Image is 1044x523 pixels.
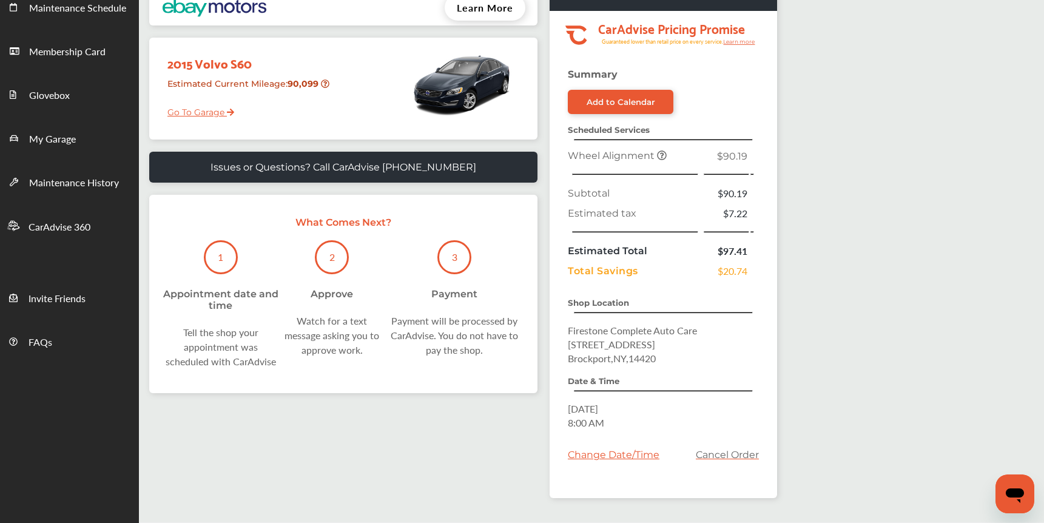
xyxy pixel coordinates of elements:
[565,203,702,223] td: Estimated tax
[717,150,747,162] span: $90.19
[995,474,1034,513] iframe: Button to launch messaging window
[29,175,119,191] span: Maintenance History
[410,44,513,123] img: mobile_9612_st0640_046.jpg
[568,125,650,135] strong: Scheduled Services
[1,160,138,203] a: Maintenance History
[384,314,525,357] div: Payment will be processed by CarAdvise. You do not have to pay the shop.
[702,203,750,223] td: $7.22
[280,314,384,357] div: Watch for a text message asking you to approve work.
[29,291,86,307] span: Invite Friends
[565,241,702,261] td: Estimated Total
[158,98,234,121] a: Go To Garage
[568,69,618,80] strong: Summary
[568,323,697,337] span: Firestone Complete Auto Care
[568,416,604,430] span: 8:00 AM
[288,78,321,89] strong: 90,099
[568,298,629,308] strong: Shop Location
[568,351,656,365] span: Brockport , NY , 14420
[1,72,138,116] a: Glovebox
[161,217,525,228] p: What Comes Next?
[1,29,138,72] a: Membership Card
[568,337,655,351] span: [STREET_ADDRESS]
[587,97,655,107] div: Add to Calendar
[29,220,90,235] span: CarAdvise 360
[29,44,106,60] span: Membership Card
[457,1,513,15] span: Learn More
[568,150,657,161] span: Wheel Alignment
[602,38,723,46] tspan: Guaranteed lower than retail price on every service.
[158,73,336,104] div: Estimated Current Mileage :
[598,17,745,39] tspan: CarAdvise Pricing Promise
[1,116,138,160] a: My Garage
[702,183,750,203] td: $90.19
[568,376,619,386] strong: Date & Time
[568,90,673,114] a: Add to Calendar
[29,335,52,351] span: FAQs
[311,288,353,300] div: Approve
[149,152,537,183] a: Issues or Questions? Call CarAdvise [PHONE_NUMBER]
[218,250,223,264] p: 1
[29,88,70,104] span: Glovebox
[702,241,750,261] td: $97.41
[329,250,335,264] p: 2
[565,183,702,203] td: Subtotal
[210,161,476,173] p: Issues or Questions? Call CarAdvise [PHONE_NUMBER]
[702,261,750,281] td: $20.74
[568,402,598,416] span: [DATE]
[568,449,659,461] div: Change Date/Time
[161,325,280,369] div: Tell the shop your appointment was scheduled with CarAdvise
[723,38,755,45] tspan: Learn more
[161,288,280,311] div: Appointment date and time
[696,449,759,461] a: Cancel Order
[452,250,457,264] p: 3
[431,288,477,300] div: Payment
[158,44,336,73] div: 2015 Volvo S60
[565,261,702,281] td: Total Savings
[29,1,126,16] span: Maintenance Schedule
[29,132,76,147] span: My Garage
